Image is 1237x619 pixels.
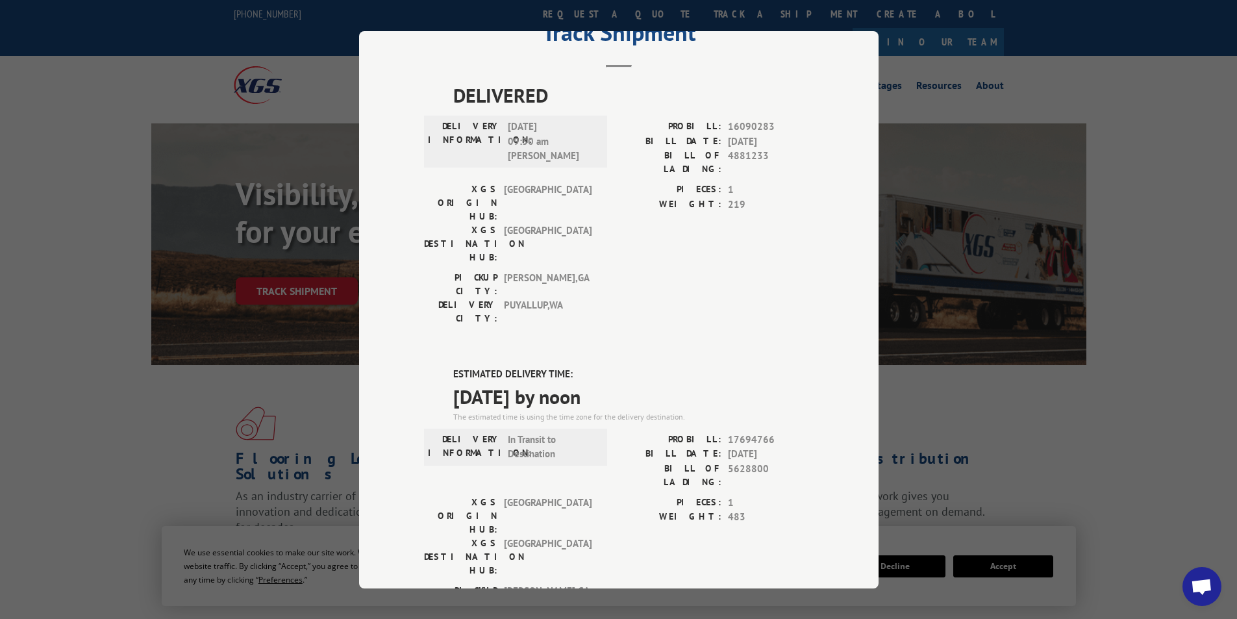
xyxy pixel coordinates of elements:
label: BILL DATE: [619,447,721,462]
span: 5628800 [728,461,814,488]
label: DELIVERY INFORMATION: [428,120,501,164]
label: PICKUP CITY: [424,271,497,298]
span: [GEOGRAPHIC_DATA] [504,495,592,536]
span: [GEOGRAPHIC_DATA] [504,183,592,223]
label: XGS DESTINATION HUB: [424,536,497,577]
span: [DATE] 09:30 am [PERSON_NAME] [508,120,595,164]
h2: Track Shipment [424,23,814,48]
label: DELIVERY INFORMATION: [428,432,501,461]
label: PIECES: [619,183,721,197]
label: WEIGHT: [619,197,721,212]
span: 17694766 [728,432,814,447]
span: 1 [728,183,814,197]
span: 16090283 [728,120,814,134]
label: XGS ORIGIN HUB: [424,495,497,536]
label: PICKUP CITY: [424,583,497,611]
label: DELIVERY CITY: [424,298,497,325]
label: XGS ORIGIN HUB: [424,183,497,223]
label: WEIGHT: [619,510,721,525]
label: BILL OF LADING: [619,461,721,488]
span: PUYALLUP , WA [504,298,592,325]
span: 4881233 [728,149,814,176]
label: XGS DESTINATION HUB: [424,223,497,264]
div: Open chat [1182,567,1221,606]
label: PROBILL: [619,120,721,134]
span: 219 [728,197,814,212]
div: The estimated time is using the time zone for the delivery destination. [453,411,814,422]
span: DELIVERED [453,81,814,110]
span: 1 [728,495,814,510]
span: [DATE] [728,134,814,149]
span: [PERSON_NAME] , GA [504,583,592,611]
label: BILL OF LADING: [619,149,721,176]
label: ESTIMATED DELIVERY TIME: [453,367,814,382]
span: [DATE] [728,447,814,462]
span: 483 [728,510,814,525]
span: [GEOGRAPHIC_DATA] [504,536,592,577]
span: In Transit to Destination [508,432,595,461]
span: [PERSON_NAME] , GA [504,271,592,298]
span: [GEOGRAPHIC_DATA] [504,223,592,264]
label: BILL DATE: [619,134,721,149]
label: PROBILL: [619,432,721,447]
label: PIECES: [619,495,721,510]
span: [DATE] by noon [453,381,814,411]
